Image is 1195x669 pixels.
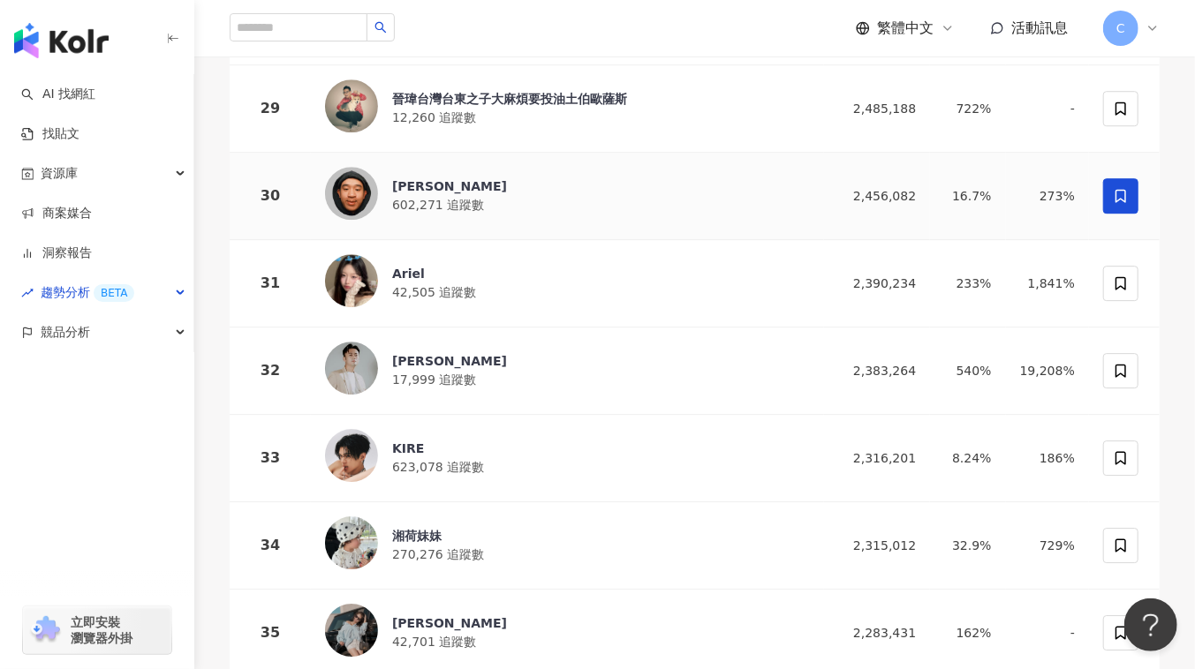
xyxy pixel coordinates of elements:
a: 商案媒合 [21,205,92,222]
img: KOL Avatar [325,167,378,220]
span: 趨勢分析 [41,273,134,312]
span: rise [21,287,34,299]
a: KOL Avatar[PERSON_NAME]17,999 追蹤數 [325,342,810,400]
img: KOL Avatar [325,429,378,482]
div: 2,283,431 [838,623,916,643]
span: 270,276 追蹤數 [392,547,484,561]
div: 2,316,201 [838,448,916,468]
div: 186% [1020,448,1075,468]
div: 273% [1020,186,1075,206]
img: KOL Avatar [325,604,378,657]
a: KOL Avatar[PERSON_NAME]42,701 追蹤數 [325,604,810,662]
span: 競品分析 [41,312,90,352]
div: 32.9% [944,536,991,555]
div: 722% [944,99,991,118]
a: searchAI 找網紅 [21,86,95,103]
span: 42,701 追蹤數 [392,635,476,649]
a: 找貼文 [21,125,79,143]
div: 16.7% [944,186,991,206]
div: 30 [244,184,297,207]
span: 42,505 追蹤數 [392,285,476,299]
span: C [1116,19,1125,38]
div: Ariel [392,265,476,282]
div: 晉瑋台灣台東之子大麻煩要投油土伯歐薩斯 [392,90,627,108]
span: 12,260 追蹤數 [392,110,476,124]
div: 19,208% [1020,361,1075,380]
span: 623,078 追蹤數 [392,460,484,474]
div: 34 [244,534,297,556]
div: 1,841% [1020,274,1075,293]
div: 2,390,234 [838,274,916,293]
div: 35 [244,621,297,643]
img: KOL Avatar [325,254,378,307]
a: KOL Avatar[PERSON_NAME]602,271 追蹤數 [325,167,810,225]
a: chrome extension立即安裝 瀏覽器外掛 [23,606,171,654]
img: chrome extension [28,616,63,644]
a: KOL Avatar湘荷妹妹270,276 追蹤數 [325,516,810,575]
span: 602,271 追蹤數 [392,198,484,212]
div: 湘荷妹妹 [392,527,484,545]
a: KOL AvatarAriel42,505 追蹤數 [325,254,810,312]
div: 540% [944,361,991,380]
a: KOL Avatar晉瑋台灣台東之子大麻煩要投油土伯歐薩斯12,260 追蹤數 [325,79,810,138]
span: search [374,21,387,34]
div: 31 [244,272,297,294]
span: 17,999 追蹤數 [392,372,476,387]
td: - [1006,65,1089,153]
div: 29 [244,97,297,119]
div: 8.24% [944,448,991,468]
div: 2,315,012 [838,536,916,555]
img: KOL Avatar [325,79,378,132]
iframe: Help Scout Beacon - Open [1124,598,1177,651]
a: KOL AvatarKIRE623,078 追蹤數 [325,429,810,487]
div: 729% [1020,536,1075,555]
img: KOL Avatar [325,342,378,395]
div: 2,383,264 [838,361,916,380]
span: 立即安裝 瀏覽器外掛 [71,614,132,646]
div: 233% [944,274,991,293]
img: KOL Avatar [325,516,378,569]
div: [PERSON_NAME] [392,177,507,195]
div: 32 [244,359,297,381]
div: 162% [944,623,991,643]
span: 活動訊息 [1011,19,1068,36]
div: 33 [244,447,297,469]
div: [PERSON_NAME] [392,614,507,632]
div: KIRE [392,440,484,457]
div: 2,456,082 [838,186,916,206]
div: 2,485,188 [838,99,916,118]
div: [PERSON_NAME] [392,352,507,370]
span: 資源庫 [41,154,78,193]
a: 洞察報告 [21,244,92,262]
img: logo [14,23,109,58]
span: 繁體中文 [877,19,934,38]
div: BETA [94,284,134,302]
